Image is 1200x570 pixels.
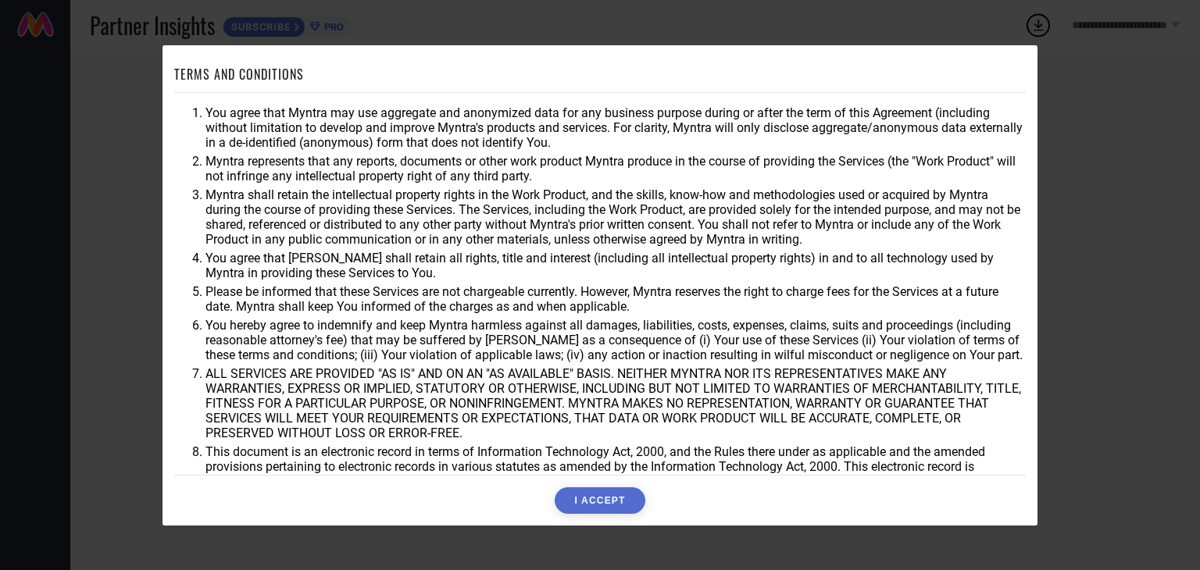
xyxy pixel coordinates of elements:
[205,105,1026,150] li: You agree that Myntra may use aggregate and anonymized data for any business purpose during or af...
[205,284,1026,314] li: Please be informed that these Services are not chargeable currently. However, Myntra reserves the...
[205,187,1026,247] li: Myntra shall retain the intellectual property rights in the Work Product, and the skills, know-ho...
[205,318,1026,362] li: You hereby agree to indemnify and keep Myntra harmless against all damages, liabilities, costs, e...
[205,366,1026,440] li: ALL SERVICES ARE PROVIDED "AS IS" AND ON AN "AS AVAILABLE" BASIS. NEITHER MYNTRA NOR ITS REPRESEN...
[205,444,1026,489] li: This document is an electronic record in terms of Information Technology Act, 2000, and the Rules...
[174,65,304,84] h1: TERMS AND CONDITIONS
[205,154,1026,183] li: Myntra represents that any reports, documents or other work product Myntra produce in the course ...
[205,251,1026,280] li: You agree that [PERSON_NAME] shall retain all rights, title and interest (including all intellect...
[555,487,645,514] button: I ACCEPT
